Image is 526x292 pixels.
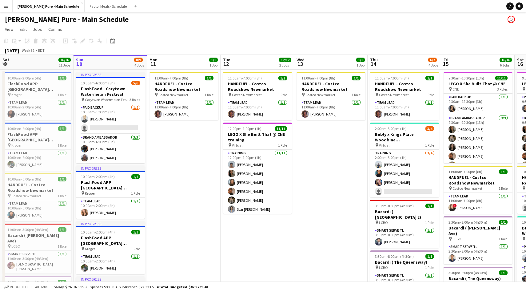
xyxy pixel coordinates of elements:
[149,60,157,67] span: 11
[275,126,287,131] span: 11/11
[85,246,95,251] span: Kroger
[425,220,434,225] span: 1 Role
[499,270,508,275] span: 1/1
[379,143,389,148] span: Virtual
[223,81,292,92] h3: HANDFUEL - Costco Roadshow Newmarket
[444,115,512,207] app-card-role: Brand Ambassador9/99:30am-10:30pm (13h)[PERSON_NAME][PERSON_NAME][PERSON_NAME][PERSON_NAME][PERSO...
[499,186,508,191] span: 1 Role
[370,72,439,120] div: 11:00am-7:00pm (8h)1/1HANDFUEL - Costco Roadshow Newmarket Costco Newmarket1 RoleTeam Lead1/111:0...
[444,94,512,115] app-card-role: Paid Backup1/19:30am-12:30pm (3h)[PERSON_NAME]
[76,104,145,134] app-card-role: Paid Backup1/210:00am-1:00pm (3h)[PERSON_NAME]
[452,87,459,91] span: CNE
[375,76,409,80] span: 11:00am-7:00pm (8h)
[154,76,188,80] span: 11:00am-7:00pm (8h)
[497,87,508,91] span: 3 Roles
[76,72,145,163] div: In progress10:00am-6:00pm (8h)5/6FlashFood - Carytown Watermelon Festival Carytwon Watermelon Fes...
[278,76,287,80] span: 1/1
[228,126,261,131] span: 12:00pm-1:00pm (1h)
[452,186,482,191] span: Costco Newmarket
[76,277,145,282] div: In progress
[2,173,71,221] div: 10:00am-6:00pm (8h)1/1HANDFUEL - Costco Roadshow Newmarket Costco Newmarket1 RoleTeam Lead1/110:0...
[76,166,145,171] div: In progress
[369,60,378,67] span: 14
[54,285,208,289] div: Salary $797 825.95 + Expenses $90.00 + Subsistence $22 323.53 =
[13,0,85,12] button: [PERSON_NAME] Pure - Main Schedule
[20,48,36,53] span: Week 32
[76,57,83,63] span: Sun
[11,92,22,97] span: Kroger
[370,209,439,220] h3: Bacardi ( [GEOGRAPHIC_DATA] E)
[131,191,140,196] span: 1 Role
[301,76,335,80] span: 11:00am-7:00pm (8h)
[297,72,365,120] div: 11:00am-7:00pm (8h)1/1HANDFUEL - Costco Roadshow Newmarket Costco Newmarket1 RoleTeam Lead1/111:0...
[58,280,66,284] span: 1/1
[131,174,140,179] span: 1/1
[375,204,414,208] span: 3:30pm-8:00pm (4h30m)
[7,227,48,232] span: 11:00am-3:30pm (4h30m)
[2,251,71,274] app-card-role: Smart Serve TL1/111:00am-3:30pm (4h30m)[DEMOGRAPHIC_DATA][PERSON_NAME]
[448,76,484,80] span: 9:30am-10:30pm (13h)
[159,285,208,289] span: Total Budgeted $820 239.48
[2,99,71,120] app-card-role: Team Lead1/110:00am-2:00pm (4h)[PERSON_NAME]
[76,253,145,274] app-card-role: Team Lead1/110:00am-2:00pm (4h)[PERSON_NAME]
[46,25,65,33] a: Comms
[205,76,213,80] span: 1/1
[2,182,71,193] h3: HANDFUEL - Costco Roadshow Newmarket
[2,25,16,33] a: View
[11,244,20,249] span: LCBO
[85,191,95,196] span: Kroger
[38,48,45,53] div: EDT
[149,99,218,120] app-card-role: Team Lead1/111:00am-7:00pm (8h)[PERSON_NAME]
[134,58,143,62] span: 8/9
[453,204,457,208] span: !
[223,132,292,143] h3: LEGO X She Built That @ CNE training
[5,15,129,24] h1: [PERSON_NAME] Pure - Main Schedule
[81,81,115,85] span: 10:00am-6:00pm (8h)
[58,193,66,198] span: 1 Role
[58,126,66,131] span: 1/1
[76,180,145,191] h3: FlashFood APP [GEOGRAPHIC_DATA] [GEOGRAPHIC_DATA][US_STATE] #515
[149,81,218,92] h3: HANDFUEL - Costco Roadshow Newmarket
[232,92,262,97] span: Costco Newmarket
[205,92,213,97] span: 1 Role
[444,175,512,186] h3: HANDFUEL - Costco Roadshow Newmarket
[149,57,157,63] span: Mon
[223,57,230,63] span: Tue
[222,60,230,67] span: 12
[444,72,512,163] app-job-card: 9:30am-10:30pm (13h)11/11LEGO X She Built That @ CNE CNE3 RolesPaid Backup1/19:30am-12:30pm (3h)[...
[223,99,292,120] app-card-role: Team Lead1/111:00am-7:00pm (8h)[PERSON_NAME]
[375,126,407,131] span: 2:00pm-3:00pm (1h)
[500,63,512,67] div: 6 Jobs
[448,220,487,225] span: 3:30pm-8:00pm (4h30m)
[209,58,218,62] span: 1/1
[134,63,144,67] div: 4 Jobs
[500,58,512,62] span: 16/16
[85,97,130,102] span: Carytwon Watermelon Festival
[425,254,434,259] span: 1/1
[297,99,365,120] app-card-role: Team Lead1/111:00am-7:00pm (8h)[PERSON_NAME]
[2,123,71,171] div: 10:00am-2:00pm (4h)1/1FlashFood APP [GEOGRAPHIC_DATA] [GEOGRAPHIC_DATA][US_STATE] #514 Kroger1 Ro...
[425,204,434,208] span: 1/1
[59,63,70,67] div: 11 Jobs
[76,166,145,219] div: In progress10:00am-2:00pm (4h)1/1FlashFood APP [GEOGRAPHIC_DATA] [GEOGRAPHIC_DATA][US_STATE] #515...
[76,235,145,246] h3: FlashFood APP [GEOGRAPHIC_DATA] [GEOGRAPHIC_DATA][US_STATE] #519
[495,76,508,80] span: 11/11
[444,166,512,214] app-job-card: 11:00am-7:00pm (8h)1/1HANDFUEL - Costco Roadshow Newmarket Costco Newmarket1 RoleTeam Lead1/111:0...
[75,60,83,67] span: 10
[58,76,66,80] span: 1/1
[370,227,439,248] app-card-role: Smart Serve TL1/13:30pm-8:00pm (4h30m)[PERSON_NAME]
[76,134,145,175] app-card-role: Brand Ambassador3/310:00am-6:00pm (8h)[PERSON_NAME][PERSON_NAME][EMAIL_ADDRESS][DOMAIN_NAME] [PER...
[228,76,262,80] span: 11:00am-7:00pm (8h)
[2,224,71,274] div: 11:00am-3:30pm (4h30m)1/1Bacardi ( [PERSON_NAME] Ave) LCBO1 RoleSmart Serve TL1/111:00am-3:30pm (...
[375,254,414,259] span: 3:30pm-8:00pm (4h30m)
[223,72,292,120] app-job-card: 11:00am-7:00pm (8h)1/1HANDFUEL - Costco Roadshow Newmarket Costco Newmarket1 RoleTeam Lead1/111:0...
[379,92,409,97] span: Costco Newmarket
[2,233,71,244] h3: Bacardi ( [PERSON_NAME] Ave)
[58,227,66,232] span: 1/1
[7,280,48,284] span: 11:00am-3:30pm (4h30m)
[2,81,71,92] h3: FlashFood APP [GEOGRAPHIC_DATA] [GEOGRAPHIC_DATA][US_STATE] #510
[444,81,512,87] h3: LEGO X She Built That @ CNE
[85,0,132,12] button: Factor Meals - Schedule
